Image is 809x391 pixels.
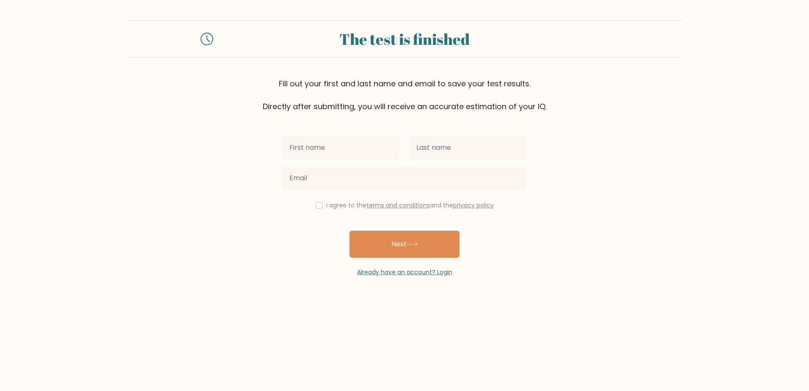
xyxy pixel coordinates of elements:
input: First name [283,136,399,160]
div: Fill out your first and last name and email to save your test results. Directly after submitting,... [125,78,684,112]
input: Email [283,166,526,190]
div: The test is finished [223,28,586,50]
label: I agree to the and the [326,201,494,209]
a: terms and conditions [366,201,430,209]
a: privacy policy [453,201,494,209]
input: Last name [410,136,526,160]
a: Already have an account? Login [357,268,452,276]
button: Next [349,231,460,258]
